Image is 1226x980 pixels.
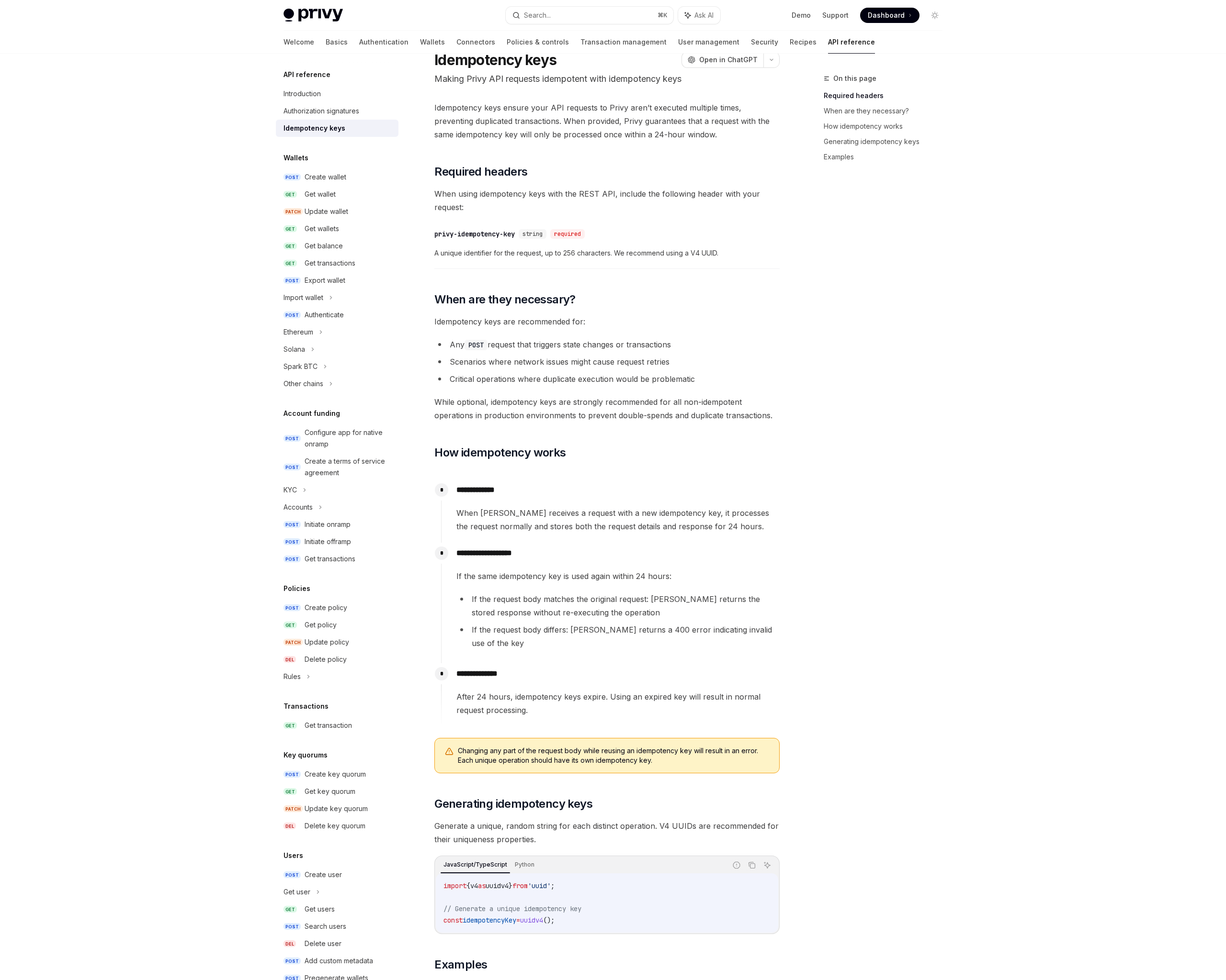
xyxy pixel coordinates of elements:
[456,690,779,717] span: After 24 hours, idempotency keys expire. Using an expired key will result in normal request proce...
[276,237,398,255] a: GETGet balance
[824,88,950,103] a: Required headers
[434,957,487,972] span: Examples
[580,31,667,54] a: Transaction management
[276,255,398,272] a: GETGet transactions
[694,11,714,20] span: Ask AI
[284,556,301,563] span: POST
[284,464,301,471] span: POST
[284,191,297,198] span: GET
[456,569,779,583] span: If the same idempotency key is used again within 24 hours:
[305,427,393,450] div: Configure app for native onramp
[276,516,398,533] a: POSTInitiate onramp
[824,134,950,149] a: Generating idempotency keys
[284,326,313,338] div: Ethereum
[276,918,398,935] a: POSTSearch users
[522,230,543,238] span: string
[276,935,398,952] a: DELDelete user
[512,859,537,870] div: Python
[699,55,758,65] span: Open in ChatGPT
[284,671,301,682] div: Rules
[284,152,308,164] h5: Wallets
[305,720,352,731] div: Get transaction
[284,292,323,303] div: Import wallet
[276,203,398,220] a: PATCHUpdate wallet
[434,395,780,422] span: While optional, idempotency keys are strongly recommended for all non-idempotent operations in pr...
[458,746,770,765] span: Changing any part of the request body while reusing an idempotency key will result in an error. E...
[305,820,365,832] div: Delete key quorum
[822,11,849,20] a: Support
[761,859,773,871] button: Ask AI
[790,31,817,54] a: Recipes
[284,105,359,117] div: Authorization signatures
[284,88,321,100] div: Introduction
[305,275,345,286] div: Export wallet
[443,904,581,913] span: // Generate a unique idempotency key
[443,881,466,890] span: import
[420,31,445,54] a: Wallets
[434,796,592,812] span: Generating idempotency keys
[305,903,335,915] div: Get users
[284,583,310,594] h5: Policies
[284,484,297,496] div: KYC
[284,521,301,528] span: POST
[305,171,346,183] div: Create wallet
[284,435,301,442] span: POST
[434,372,780,386] li: Critical operations where duplicate execution would be problematic
[276,634,398,651] a: PATCHUpdate policy
[284,277,301,284] span: POST
[506,7,673,24] button: Search...⌘K
[276,424,398,453] a: POSTConfigure app for native onramp
[276,901,398,918] a: GETGet users
[434,338,780,351] li: Any request that triggers state changes or transactions
[305,189,336,200] div: Get wallet
[470,881,478,890] span: v4
[434,51,556,68] h1: Idempotency keys
[551,881,555,890] span: ;
[456,506,779,533] span: When [PERSON_NAME] receives a request with a new idempotency key, it processes the request normal...
[276,783,398,800] a: GETGet key quorum
[524,10,551,21] div: Search...
[434,355,780,368] li: Scenarios where network issues might cause request retries
[276,306,398,323] a: POSTAuthenticate
[284,31,314,54] a: Welcome
[456,623,779,650] li: If the request body differs: [PERSON_NAME] returns a 400 error indicating invalid use of the key
[543,916,555,924] span: ();
[434,72,780,86] p: Making Privy API requests idempotent with idempotency keys
[284,9,343,22] img: light logo
[730,859,743,871] button: Report incorrect code
[509,881,512,890] span: }
[520,916,543,924] span: uuidv4
[444,747,454,757] svg: Warning
[305,768,366,780] div: Create key quorum
[507,31,569,54] a: Policies & controls
[305,955,373,967] div: Add custom metadata
[326,31,348,54] a: Basics
[284,771,301,778] span: POST
[284,344,305,355] div: Solana
[284,538,301,546] span: POST
[276,817,398,835] a: DELDelete key quorum
[456,31,495,54] a: Connectors
[284,886,310,898] div: Get user
[434,315,780,328] span: Idempotency keys are recommended for:
[678,31,739,54] a: User management
[824,103,950,119] a: When are they necessary?
[284,260,297,267] span: GET
[305,619,337,631] div: Get policy
[305,803,368,814] div: Update key quorum
[305,223,339,234] div: Get wallets
[276,220,398,237] a: GETGet wallets
[678,7,720,24] button: Ask AI
[305,456,393,479] div: Create a terms of service agreement
[456,592,779,619] li: If the request body matches the original request: [PERSON_NAME] returns the stored response witho...
[305,553,355,565] div: Get transactions
[284,749,328,761] h5: Key quorums
[284,408,340,419] h5: Account funding
[434,247,780,259] span: A unique identifier for the request, up to 256 characters. We recommend using a V4 UUID.
[284,361,318,372] div: Spark BTC
[284,312,301,319] span: POST
[276,599,398,616] a: POSTCreate policy
[305,536,351,547] div: Initiate offramp
[284,604,301,612] span: POST
[284,940,296,947] span: DEL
